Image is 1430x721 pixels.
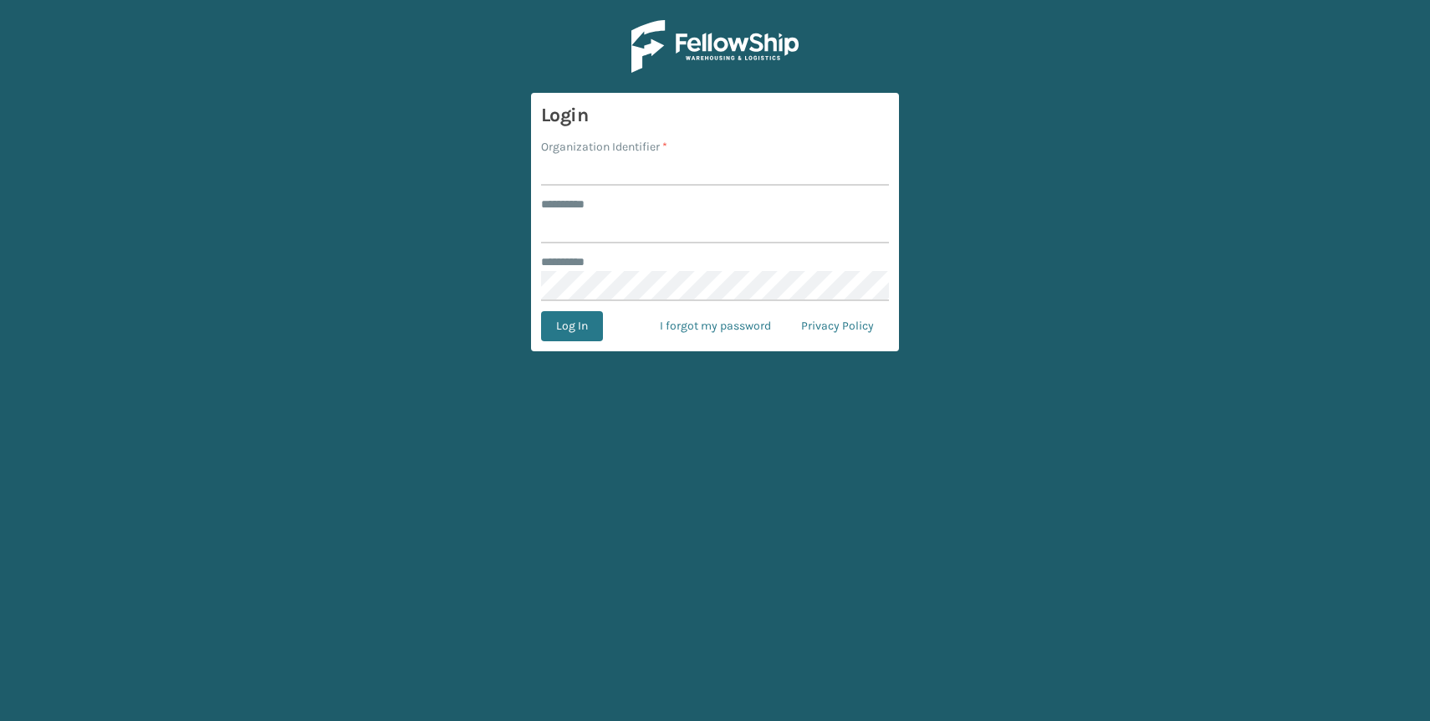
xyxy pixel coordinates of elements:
button: Log In [541,311,603,341]
img: Logo [631,20,799,73]
h3: Login [541,103,889,128]
label: Organization Identifier [541,138,667,156]
a: Privacy Policy [786,311,889,341]
a: I forgot my password [645,311,786,341]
